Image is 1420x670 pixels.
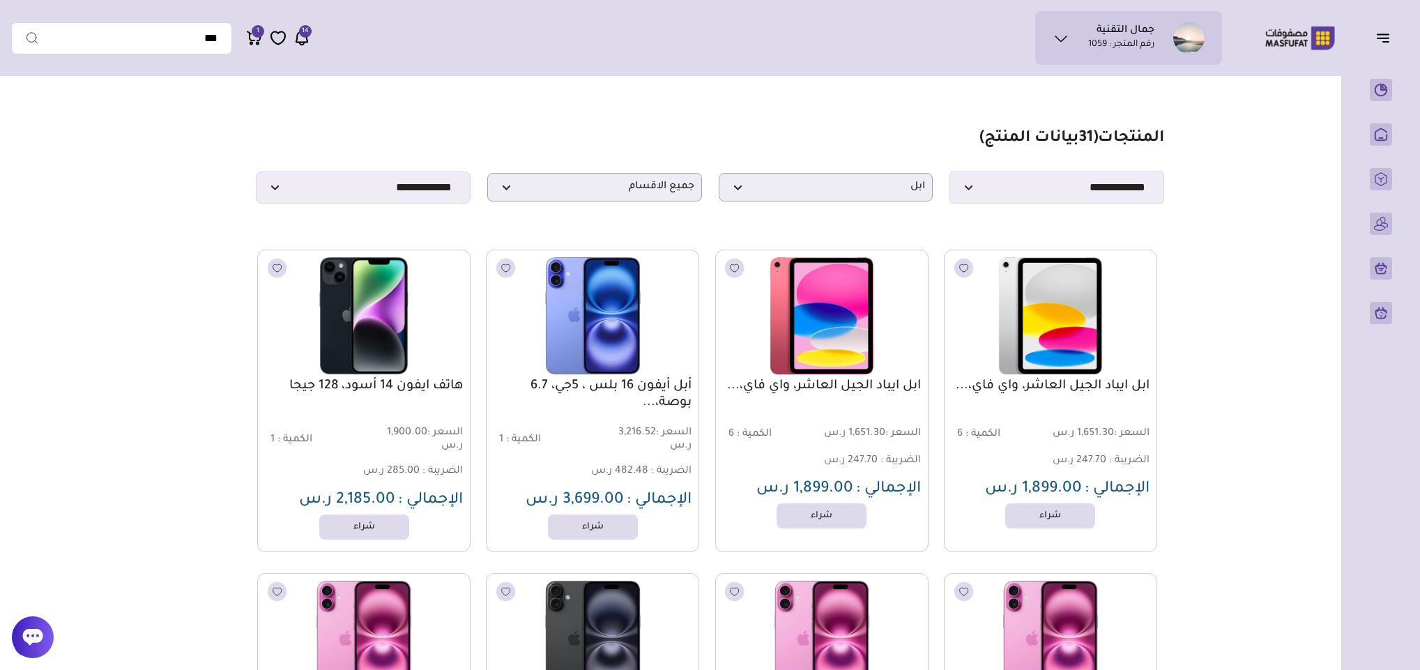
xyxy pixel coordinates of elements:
[1052,427,1150,441] span: 1,651.30 ر.س
[595,427,692,453] span: 3,216.52 ر.س
[957,429,963,440] span: 6
[365,427,463,453] span: 1,900.00 ر.س
[398,492,463,509] span: الإجمالي :
[965,429,1000,440] span: الكمية :
[985,481,1082,498] span: 1,899.00 ر.س
[1114,428,1150,439] span: السعر :
[880,455,921,466] span: الضريبة :
[591,466,648,477] span: 482.48 ر.س
[1088,38,1154,52] p: رقم المتجر : 1059
[952,378,1150,395] a: ابل ايباد الجيل العاشر، واي فاي،...
[487,173,702,201] p: جميع الاقسام
[422,466,463,477] span: الضريبة :
[1109,455,1150,466] span: الضريبة :
[526,492,624,509] span: 3,699.00 ر.س
[506,434,541,446] span: الكمية :
[737,429,772,440] span: الكمية :
[499,434,503,446] span: 1
[363,466,420,477] span: 285.00 ر.س
[651,466,692,477] span: الضريبة :
[266,257,462,374] img: 2025-06-29-686125fd85677.png
[726,181,926,194] span: ابل
[1255,24,1345,52] img: Logo
[627,492,692,509] span: الإجمالي :
[257,25,259,38] span: 1
[293,29,310,47] a: 14
[548,515,638,540] a: شراء
[719,173,933,201] p: ابل
[1005,503,1095,528] a: شراء
[1085,481,1150,498] span: الإجمالي :
[723,378,921,395] a: ابل ايباد الجيل العاشر، واي فاي،...
[952,257,1149,374] img: 2025-05-18-6829e9439cc20.png
[823,427,921,441] span: 1,651.30 ر.س
[979,129,1164,149] h1: المنتجات
[885,428,921,439] span: السعر :
[856,481,921,498] span: الإجمالي :
[656,427,692,439] span: السعر :
[777,503,866,528] a: شراء
[494,257,691,374] img: 2025-05-15-68261d9382ccc.png
[756,481,853,498] span: 1,899.00 ر.س
[494,378,692,411] a: أبل أيفون 16 بلس ، 5جي، 6.7 بوصة،...
[824,455,878,466] span: 247.70 ر.س
[319,515,409,540] a: شراء
[299,492,395,509] span: 2,185.00 ر.س
[495,181,694,194] span: جميع الاقسام
[265,378,463,395] a: هاتف ايفون 14 أسود، 128 جيجا
[302,25,309,38] span: 14
[427,427,463,439] span: السعر :
[277,434,312,446] span: الكمية :
[728,429,734,440] span: 6
[270,434,275,446] span: 1
[246,29,263,47] a: 1
[724,257,920,374] img: 2025-05-18-6829e674d9753.png
[1173,22,1205,54] img: جمال التقنية
[1097,24,1154,38] h1: جمال التقنية
[1053,455,1106,466] span: 247.70 ر.س
[1078,130,1093,147] span: 31
[979,130,1098,147] span: ( بيانات المنتج)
